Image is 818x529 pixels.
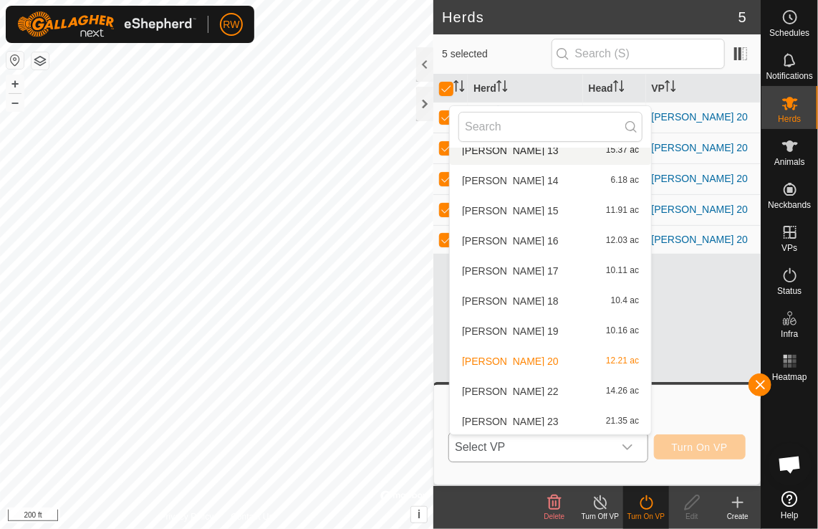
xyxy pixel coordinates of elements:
[450,136,651,165] li: Mooney 13
[442,47,551,62] span: 5 selected
[450,227,651,255] li: Mooney 16
[450,196,651,225] li: Mooney 15
[768,201,811,209] span: Neckbands
[606,206,639,216] span: 11.91 ac
[450,166,651,195] li: Mooney 14
[468,75,582,103] th: Herd
[654,434,746,459] button: Turn On VP
[769,443,812,486] div: Open chat
[462,296,559,306] span: [PERSON_NAME] 18
[577,511,623,522] div: Turn Off VP
[772,373,807,381] span: Heatmap
[606,356,639,366] span: 12.21 ac
[450,377,651,406] li: Mooney 22
[160,510,214,523] a: Privacy Policy
[223,17,239,32] span: RW
[6,75,24,92] button: +
[496,82,508,94] p-sorticon: Activate to sort
[672,442,728,453] span: Turn On VP
[6,52,24,69] button: Reset Map
[450,257,651,285] li: Mooney 17
[623,511,669,522] div: Turn On VP
[411,507,427,523] button: i
[496,103,577,133] div: [PERSON_NAME]'s 2024 Heifers
[665,82,676,94] p-sorticon: Activate to sort
[6,94,24,111] button: –
[462,266,559,276] span: [PERSON_NAME] 17
[449,433,612,462] span: Select VP
[462,356,559,366] span: [PERSON_NAME] 20
[17,11,196,37] img: Gallagher Logo
[606,416,639,426] span: 21.35 ac
[544,513,565,520] span: Delete
[458,112,643,142] input: Search
[606,236,639,246] span: 12.03 ac
[450,287,651,315] li: Mooney 18
[652,142,749,153] a: [PERSON_NAME] 20
[606,326,639,336] span: 10.16 ac
[583,75,646,103] th: Head
[652,234,749,245] a: [PERSON_NAME] 20
[453,82,465,94] p-sorticon: Activate to sort
[611,176,639,186] span: 6.18 ac
[442,9,738,26] h2: Herds
[652,204,749,215] a: [PERSON_NAME] 20
[669,511,715,522] div: Edit
[462,146,559,156] span: [PERSON_NAME] 13
[462,326,559,336] span: [PERSON_NAME] 19
[766,72,813,80] span: Notifications
[418,508,420,520] span: i
[761,485,818,525] a: Help
[611,296,639,306] span: 10.4 ac
[462,416,559,426] span: [PERSON_NAME] 23
[552,39,725,69] input: Search (S)
[462,386,559,396] span: [PERSON_NAME] 22
[606,266,639,276] span: 10.11 ac
[777,287,802,295] span: Status
[450,347,651,376] li: Mooney 20
[781,511,799,520] span: Help
[738,6,746,28] span: 5
[769,29,809,37] span: Schedules
[774,158,805,166] span: Animals
[652,173,749,184] a: [PERSON_NAME] 20
[715,511,761,522] div: Create
[613,433,642,462] div: dropdown trigger
[462,176,559,186] span: [PERSON_NAME] 14
[652,111,749,123] a: [PERSON_NAME] 20
[450,317,651,345] li: Mooney 19
[231,510,273,523] a: Contact Us
[646,75,761,103] th: VP
[781,244,797,252] span: VPs
[606,386,639,396] span: 14.26 ac
[606,146,639,156] span: 15.37 ac
[462,206,559,216] span: [PERSON_NAME] 15
[32,52,49,70] button: Map Layers
[778,115,801,123] span: Herds
[613,82,625,94] p-sorticon: Activate to sort
[781,330,798,338] span: Infra
[462,236,559,246] span: [PERSON_NAME] 16
[450,407,651,436] li: Mooney 23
